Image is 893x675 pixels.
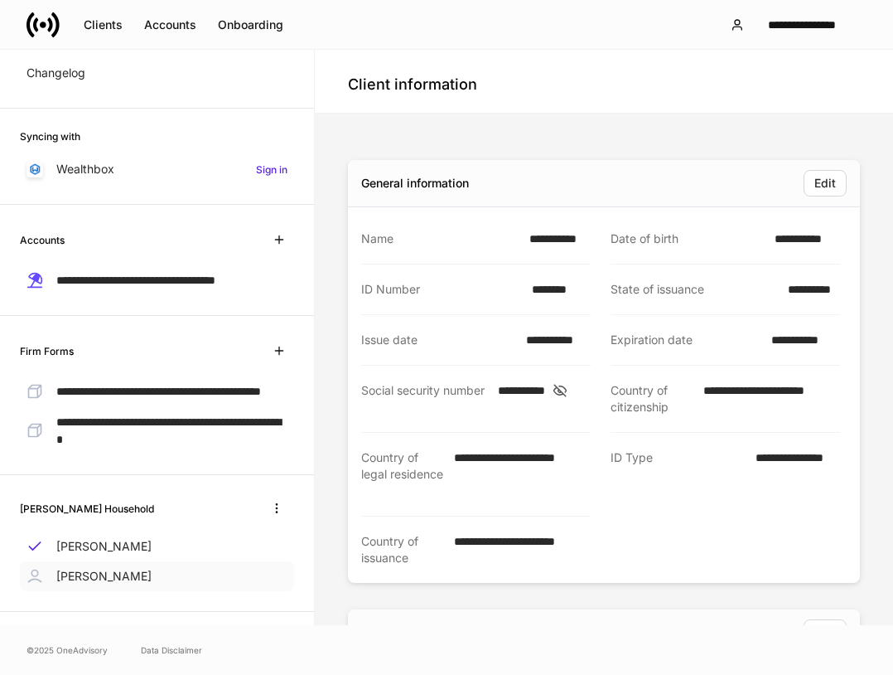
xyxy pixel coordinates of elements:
[20,501,154,517] h6: [PERSON_NAME] Household
[611,449,746,500] div: ID Type
[814,177,836,189] div: Edit
[361,533,444,566] div: Country of issuance
[20,154,294,184] a: WealthboxSign in
[361,231,519,247] div: Name
[361,281,522,298] div: ID Number
[56,161,114,177] p: Wealthbox
[804,170,847,197] button: Edit
[20,561,294,591] a: [PERSON_NAME]
[27,65,85,81] p: Changelog
[73,12,133,38] button: Clients
[20,232,65,248] h6: Accounts
[20,343,74,359] h6: Firm Forms
[611,382,693,415] div: Country of citizenship
[20,532,294,561] a: [PERSON_NAME]
[361,449,444,499] div: Country of legal residence
[611,332,761,348] div: Expiration date
[84,19,123,31] div: Clients
[348,75,477,95] h4: Client information
[611,231,765,247] div: Date of birth
[56,538,152,555] p: [PERSON_NAME]
[361,624,495,641] div: Employment information
[361,175,469,192] div: General information
[133,12,207,38] button: Accounts
[56,568,152,585] p: [PERSON_NAME]
[611,281,778,298] div: State of issuance
[20,129,80,144] h6: Syncing with
[218,19,283,31] div: Onboarding
[361,382,488,415] div: Social security number
[207,12,294,38] button: Onboarding
[141,643,202,657] a: Data Disclaimer
[361,332,516,348] div: Issue date
[256,162,287,177] h6: Sign in
[20,58,294,88] a: Changelog
[27,643,108,657] span: © 2025 OneAdvisory
[144,19,196,31] div: Accounts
